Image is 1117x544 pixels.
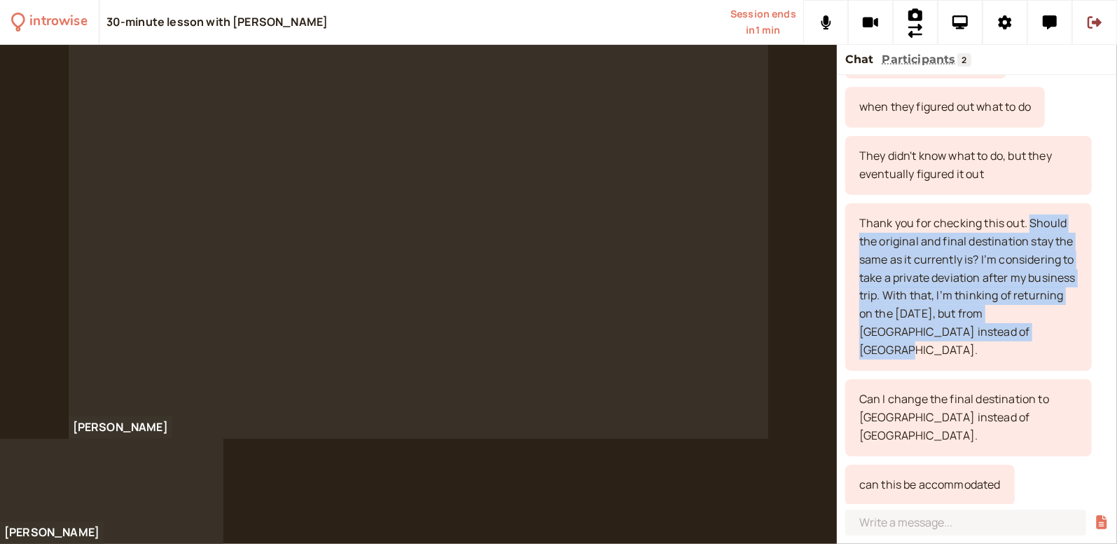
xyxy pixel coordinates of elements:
[845,465,1015,505] div: 8/22/2025, 4:57:42 PM
[746,22,780,39] span: in 1 min
[882,50,956,69] button: Participants
[845,203,1092,371] div: 8/22/2025, 4:51:33 PM
[845,379,1092,456] div: 8/22/2025, 4:54:16 PM
[1095,515,1109,530] button: Share a file
[730,6,796,22] span: Session ends
[845,50,874,69] button: Chat
[730,6,796,38] div: Scheduled session end time. Don't worry, your call will continue
[957,53,971,67] span: 2
[106,15,328,30] div: 30-minute lesson with [PERSON_NAME]
[845,136,1092,195] div: 8/22/2025, 4:50:53 PM
[845,87,1045,128] div: 8/22/2025, 4:50:14 PM
[29,11,87,33] div: introwise
[845,510,1086,536] input: Write a message...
